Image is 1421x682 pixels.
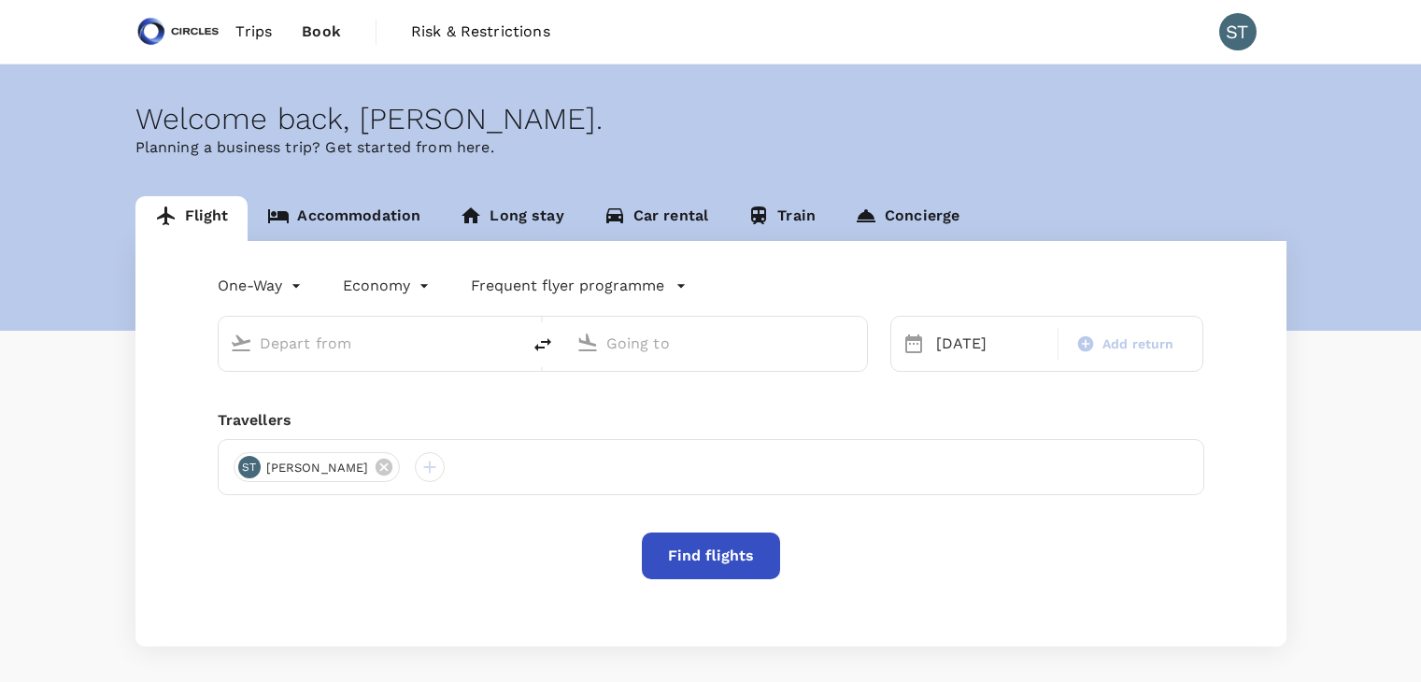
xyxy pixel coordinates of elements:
div: [DATE] [929,325,1054,362]
button: delete [520,322,565,367]
button: Frequent flyer programme [471,275,687,297]
a: Flight [135,196,249,241]
input: Depart from [260,329,481,358]
a: Train [728,196,835,241]
span: Add return [1102,334,1174,354]
img: Circles [135,11,221,52]
span: Trips [235,21,272,43]
a: Long stay [440,196,583,241]
div: Welcome back , [PERSON_NAME] . [135,102,1286,136]
input: Going to [606,329,828,358]
div: ST [238,456,261,478]
span: [PERSON_NAME] [255,459,380,477]
button: Find flights [642,533,780,579]
a: Car rental [584,196,729,241]
span: Book [302,21,341,43]
div: ST[PERSON_NAME] [234,452,401,482]
button: Open [854,341,858,345]
div: One-Way [218,271,306,301]
a: Concierge [835,196,979,241]
a: Accommodation [248,196,440,241]
p: Frequent flyer programme [471,275,664,297]
button: Open [507,341,511,345]
div: Travellers [218,409,1204,432]
div: Economy [343,271,433,301]
div: ST [1219,13,1257,50]
span: Risk & Restrictions [411,21,550,43]
p: Planning a business trip? Get started from here. [135,136,1286,159]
